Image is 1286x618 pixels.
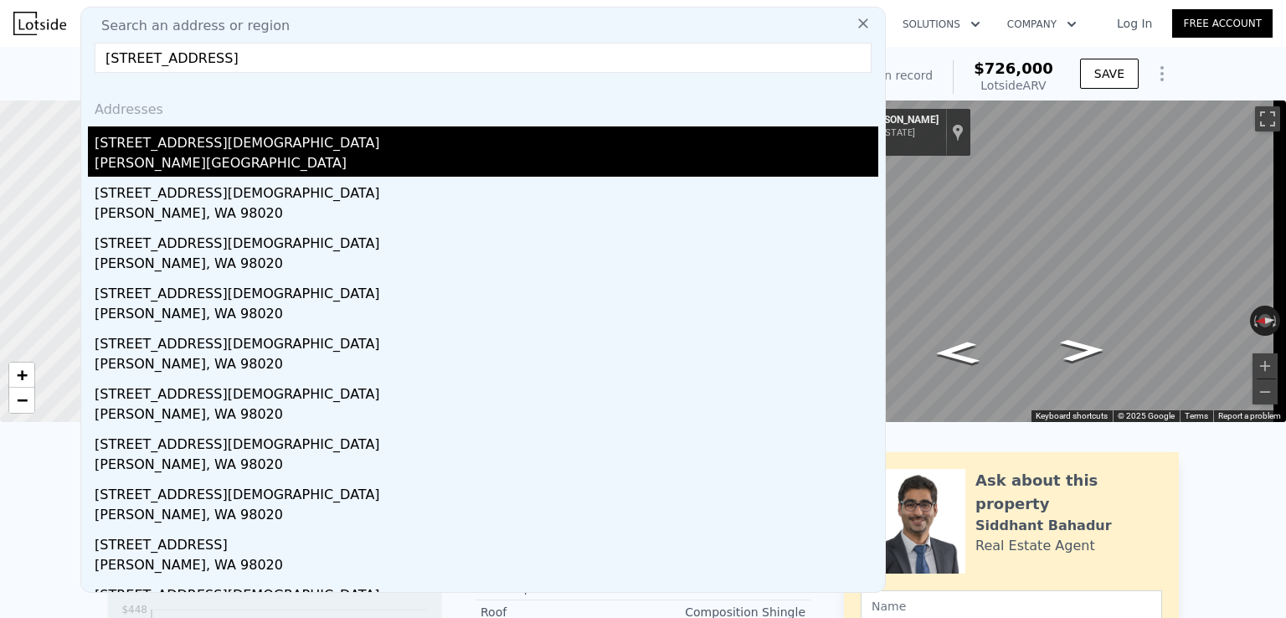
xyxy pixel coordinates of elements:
span: + [17,364,28,385]
button: Zoom in [1253,353,1278,379]
button: Rotate counterclockwise [1250,306,1259,336]
div: Map [766,100,1286,422]
a: Zoom out [9,388,34,413]
button: Show Options [1145,57,1179,90]
div: [PERSON_NAME], WA 98020 [95,203,878,227]
button: Company [994,9,1090,39]
div: Street View [766,100,1286,422]
span: − [17,389,28,410]
div: Ask about this property [975,469,1162,516]
a: Terms (opens in new tab) [1185,411,1208,420]
button: SAVE [1080,59,1139,89]
button: Toggle fullscreen view [1255,106,1280,131]
span: © 2025 Google [1118,411,1175,420]
div: [PERSON_NAME], WA 98020 [95,304,878,327]
div: [PERSON_NAME], WA 98020 [95,555,878,579]
div: Real Estate Agent [975,536,1095,556]
tspan: $448 [121,604,147,615]
img: Lotside [13,12,66,35]
div: [PERSON_NAME], WA 98020 [95,254,878,277]
div: [STREET_ADDRESS][DEMOGRAPHIC_DATA] [95,579,878,605]
div: [STREET_ADDRESS][DEMOGRAPHIC_DATA] [95,277,878,304]
a: Report a problem [1218,411,1281,420]
div: [STREET_ADDRESS][DEMOGRAPHIC_DATA] [95,478,878,505]
path: Go South, Wetmore Ave [1042,333,1124,367]
span: $726,000 [974,59,1053,77]
div: Siddhant Bahadur [975,516,1112,536]
div: [STREET_ADDRESS][DEMOGRAPHIC_DATA] [95,227,878,254]
div: Lotside ARV [974,77,1053,94]
div: [PERSON_NAME], WA 98020 [95,404,878,428]
button: Zoom out [1253,379,1278,404]
div: [PERSON_NAME], WA 98020 [95,505,878,528]
span: Search an address or region [88,16,290,36]
div: [STREET_ADDRESS][DEMOGRAPHIC_DATA] [95,177,878,203]
button: Solutions [889,9,994,39]
div: [STREET_ADDRESS][DEMOGRAPHIC_DATA] [95,428,878,455]
div: [PERSON_NAME], WA 98020 [95,354,878,378]
div: [PERSON_NAME], WA 98020 [95,455,878,478]
input: Enter an address, city, region, neighborhood or zip code [95,43,872,73]
button: Keyboard shortcuts [1036,410,1108,422]
a: Zoom in [9,363,34,388]
div: [STREET_ADDRESS][DEMOGRAPHIC_DATA] [95,327,878,354]
div: Addresses [88,86,878,126]
div: [STREET_ADDRESS] [95,528,878,555]
button: Rotate clockwise [1272,306,1281,336]
button: Reset the view [1249,313,1280,328]
div: [PERSON_NAME][GEOGRAPHIC_DATA] [95,153,878,177]
div: [STREET_ADDRESS][DEMOGRAPHIC_DATA] [95,126,878,153]
path: Go North, Wetmore Ave [916,337,998,370]
a: Show location on map [952,123,964,142]
a: Log In [1097,15,1172,32]
a: Free Account [1172,9,1273,38]
div: [STREET_ADDRESS][DEMOGRAPHIC_DATA] [95,378,878,404]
